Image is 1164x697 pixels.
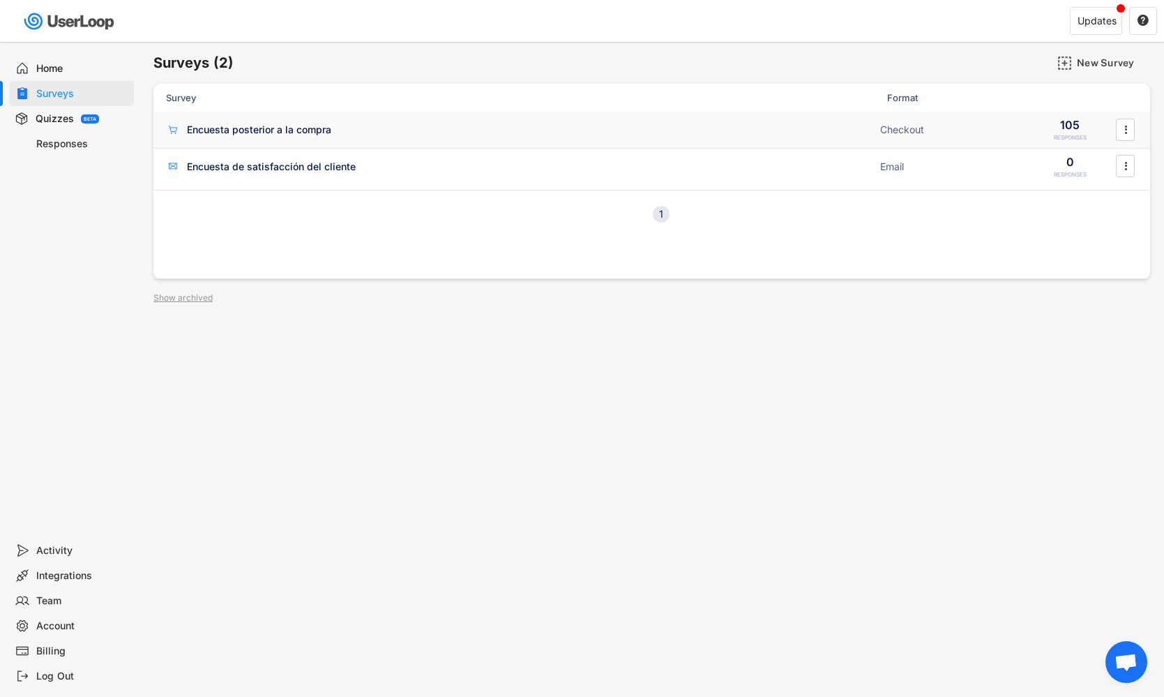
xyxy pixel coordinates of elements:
[880,123,1020,137] div: Checkout
[1057,56,1072,70] img: AddMajor.svg
[153,294,213,302] div: Show archived
[1137,15,1149,27] button: 
[187,160,356,174] div: Encuesta de satisfacción del cliente
[166,91,879,104] div: Survey
[887,91,1027,104] div: Format
[36,645,128,658] div: Billing
[36,670,128,683] div: Log Out
[36,137,128,151] div: Responses
[36,62,128,75] div: Home
[36,569,128,583] div: Integrations
[1124,159,1127,174] text: 
[653,209,670,219] div: 1
[187,123,331,137] div: Encuesta posterior a la compra
[36,112,74,126] div: Quizzes
[1060,117,1080,133] div: 105
[1137,14,1149,27] text: 
[1078,16,1117,26] div: Updates
[1077,57,1147,69] div: New Survey
[1105,641,1147,683] div: Open chat
[36,544,128,557] div: Activity
[1119,119,1133,140] button: 
[1119,156,1133,177] button: 
[1066,154,1074,170] div: 0
[84,117,96,121] div: BETA
[36,87,128,100] div: Surveys
[1054,171,1087,179] div: RESPONSES
[1054,134,1087,142] div: RESPONSES
[880,160,1020,174] div: Email
[36,594,128,608] div: Team
[36,620,128,633] div: Account
[21,7,119,36] img: userloop-logo-01.svg
[1124,122,1127,137] text: 
[153,54,234,73] h6: Surveys (2)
